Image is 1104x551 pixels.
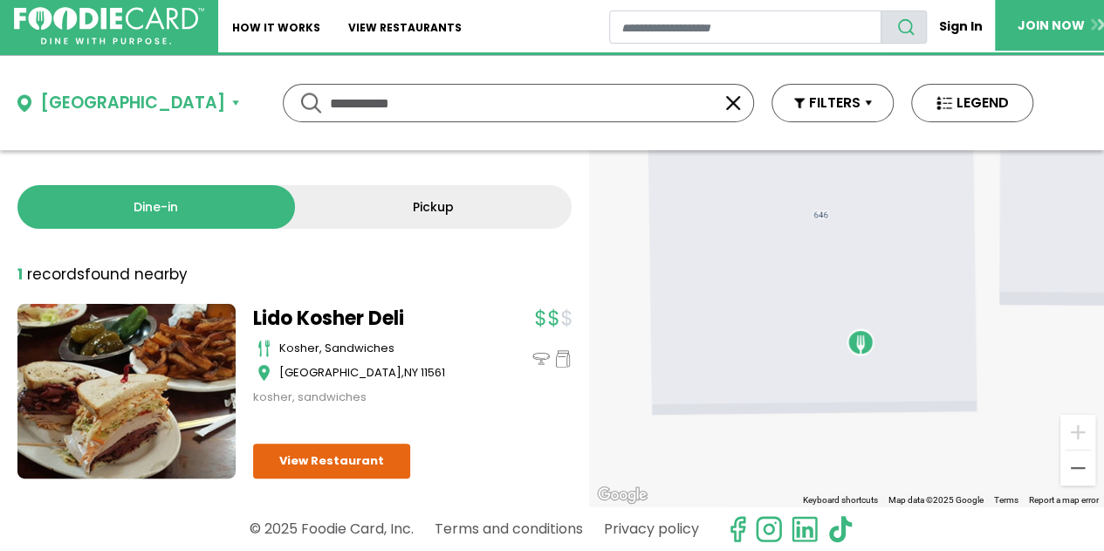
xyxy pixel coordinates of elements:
a: Lido Kosher Deli [253,304,471,333]
a: View Restaurant [253,444,410,479]
img: Google [593,484,651,506]
button: LEGEND [911,84,1033,122]
div: found nearby [17,264,188,286]
a: Privacy policy [604,513,699,544]
strong: 1 [17,264,23,285]
svg: check us out on facebook [723,515,751,543]
div: Lido Kosher Deli [847,328,874,356]
button: [GEOGRAPHIC_DATA] [17,91,239,116]
a: Terms and conditions [435,513,583,544]
span: records [27,264,85,285]
div: kosher, sandwiches [253,389,471,406]
img: FoodieCard; Eat, Drink, Save, Donate [14,7,204,45]
img: linkedin.svg [791,515,819,543]
div: kosher, sandwiches [279,340,471,357]
img: dinein_icon.svg [532,350,550,368]
img: map_icon.svg [257,364,271,382]
p: © 2025 Foodie Card, Inc. [250,513,414,544]
input: restaurant search [609,10,881,44]
img: cutlery_icon.svg [257,340,271,357]
a: Open this area in Google Maps (opens a new window) [593,484,651,506]
div: [GEOGRAPHIC_DATA] [40,91,225,116]
button: Zoom in [1060,415,1095,450]
a: Pickup [295,185,573,229]
button: Zoom out [1060,451,1095,486]
img: pickup_icon.svg [554,350,572,368]
a: Sign In [927,10,995,43]
button: search [881,10,927,44]
div: , [279,364,471,382]
a: Terms [994,495,1018,505]
a: Dine-in [17,185,295,229]
a: Report a map error [1029,495,1099,505]
span: 11561 [421,364,445,381]
span: NY [404,364,418,381]
img: tiktok.svg [826,515,854,543]
button: FILTERS [771,84,894,122]
span: [GEOGRAPHIC_DATA] [279,364,401,381]
span: Map data ©2025 Google [888,495,984,505]
button: Keyboard shortcuts [803,494,878,506]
